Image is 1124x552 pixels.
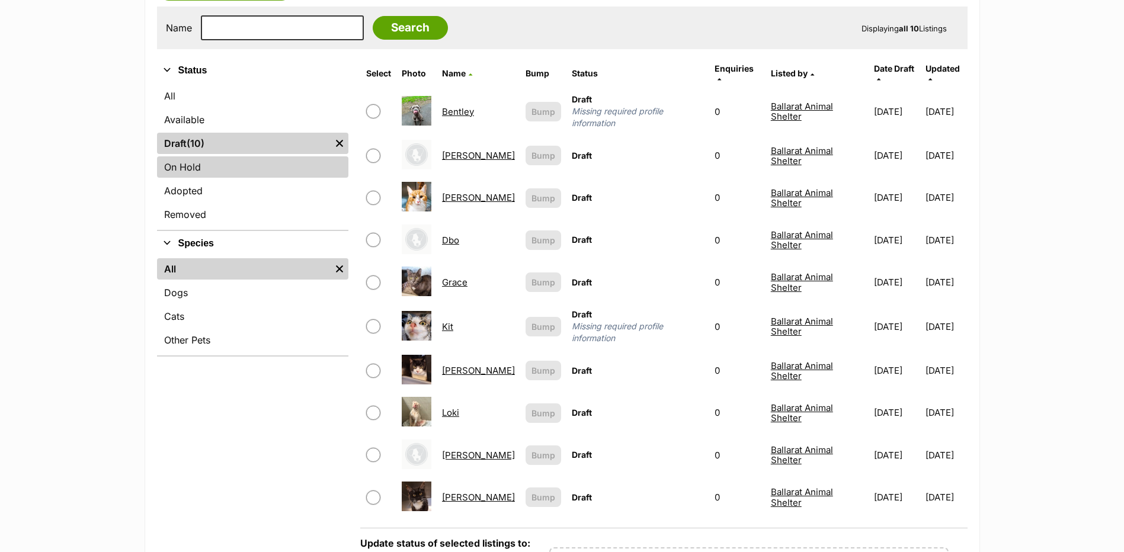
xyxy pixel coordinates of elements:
[926,435,966,476] td: [DATE]
[157,282,348,303] a: Dogs
[157,85,348,107] a: All
[771,68,814,78] a: Listed by
[926,477,966,518] td: [DATE]
[572,450,592,460] span: Draft
[442,106,474,117] a: Bentley
[710,89,764,134] td: 0
[572,192,592,203] span: Draft
[442,192,515,203] a: [PERSON_NAME]
[926,220,966,261] td: [DATE]
[710,392,764,433] td: 0
[402,140,431,169] img: Brutus
[531,320,555,333] span: Bump
[572,235,592,245] span: Draft
[874,63,914,83] a: Date Draft
[710,435,764,476] td: 0
[869,304,924,349] td: [DATE]
[526,361,561,380] button: Bump
[531,276,555,288] span: Bump
[157,204,348,225] a: Removed
[531,192,555,204] span: Bump
[331,258,348,280] a: Remove filter
[442,450,515,461] a: [PERSON_NAME]
[187,136,204,150] span: (10)
[869,220,924,261] td: [DATE]
[526,317,561,336] button: Bump
[373,16,448,40] input: Search
[526,146,561,165] button: Bump
[869,135,924,176] td: [DATE]
[526,487,561,507] button: Bump
[157,256,348,355] div: Species
[521,59,566,88] th: Bump
[526,403,561,423] button: Bump
[926,135,966,176] td: [DATE]
[531,364,555,377] span: Bump
[771,229,833,251] a: Ballarat Animal Shelter
[715,63,754,83] a: Enquiries
[710,350,764,391] td: 0
[572,365,592,376] span: Draft
[869,350,924,391] td: [DATE]
[157,329,348,351] a: Other Pets
[531,449,555,461] span: Bump
[157,63,348,78] button: Status
[166,23,192,33] label: Name
[442,321,453,332] a: Kit
[926,350,966,391] td: [DATE]
[157,306,348,327] a: Cats
[397,59,436,88] th: Photo
[771,187,833,208] a: Ballarat Animal Shelter
[331,133,348,154] a: Remove filter
[567,59,709,88] th: Status
[771,271,833,293] a: Ballarat Animal Shelter
[771,68,808,78] span: Listed by
[869,392,924,433] td: [DATE]
[531,407,555,419] span: Bump
[442,365,515,376] a: [PERSON_NAME]
[710,220,764,261] td: 0
[710,477,764,518] td: 0
[771,101,833,122] a: Ballarat Animal Shelter
[926,63,960,73] span: Updated
[869,177,924,218] td: [DATE]
[771,444,833,466] a: Ballarat Animal Shelter
[874,63,914,73] span: translation missing: en.admin.listings.index.attributes.date_draft
[899,24,919,33] strong: all 10
[157,83,348,230] div: Status
[526,445,561,465] button: Bump
[869,477,924,518] td: [DATE]
[526,230,561,250] button: Bump
[572,277,592,287] span: Draft
[869,89,924,134] td: [DATE]
[572,105,704,129] span: Missing required profile information
[531,149,555,162] span: Bump
[361,59,396,88] th: Select
[572,94,592,104] span: Draft
[926,177,966,218] td: [DATE]
[442,68,466,78] span: Name
[572,407,592,418] span: Draft
[157,258,331,280] a: All
[869,262,924,303] td: [DATE]
[771,360,833,381] a: Ballarat Animal Shelter
[771,316,833,337] a: Ballarat Animal Shelter
[926,392,966,433] td: [DATE]
[402,224,431,254] img: Dbo
[157,156,348,178] a: On Hold
[531,234,555,246] span: Bump
[526,272,561,292] button: Bump
[862,24,947,33] span: Displaying Listings
[442,68,472,78] a: Name
[771,402,833,423] a: Ballarat Animal Shelter
[710,135,764,176] td: 0
[402,439,431,469] img: Miley
[715,63,754,73] span: translation missing: en.admin.listings.index.attributes.enquiries
[442,492,515,503] a: [PERSON_NAME]
[531,491,555,503] span: Bump
[572,150,592,161] span: Draft
[526,102,561,121] button: Bump
[710,177,764,218] td: 0
[442,277,467,288] a: Grace
[157,180,348,201] a: Adopted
